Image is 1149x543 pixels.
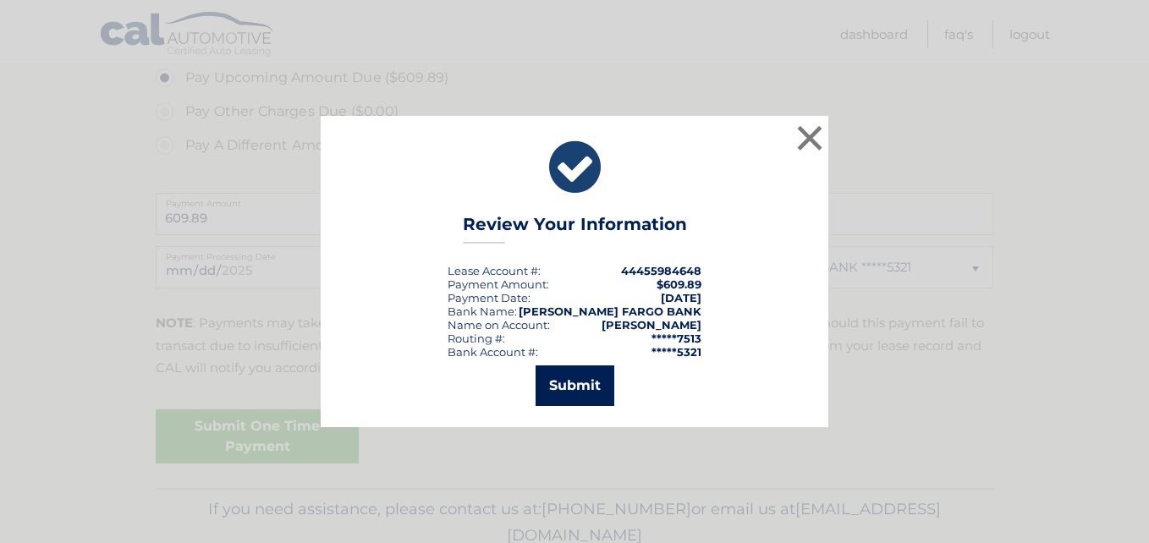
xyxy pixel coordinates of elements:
[793,121,827,155] button: ×
[448,318,550,332] div: Name on Account:
[448,332,505,345] div: Routing #:
[448,304,517,318] div: Bank Name:
[448,264,541,277] div: Lease Account #:
[661,291,701,304] span: [DATE]
[448,291,528,304] span: Payment Date
[448,291,531,304] div: :
[657,277,701,291] span: $609.89
[448,345,538,359] div: Bank Account #:
[519,304,701,318] strong: [PERSON_NAME] FARGO BANK
[621,264,701,277] strong: 44455984648
[602,318,701,332] strong: [PERSON_NAME]
[463,214,687,244] h3: Review Your Information
[448,277,549,291] div: Payment Amount:
[536,365,614,406] button: Submit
